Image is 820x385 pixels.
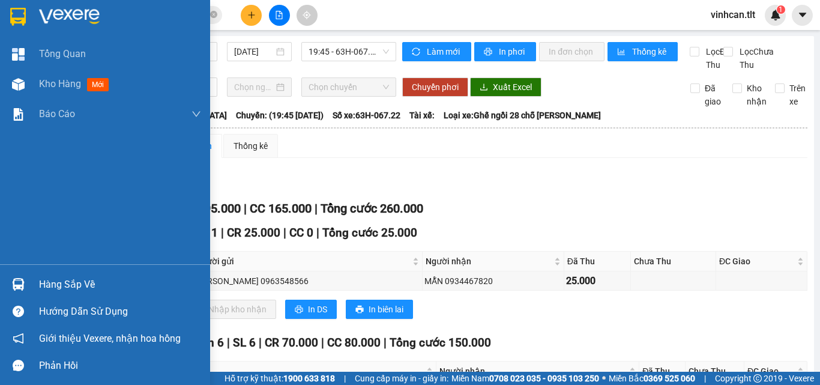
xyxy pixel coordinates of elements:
[402,42,471,61] button: syncLàm mới
[564,252,631,271] th: Đã Thu
[617,47,627,57] span: bar-chart
[172,365,424,378] span: Người gửi
[639,362,686,381] th: Đã Thu
[196,255,410,268] span: Người gửi
[236,109,324,122] span: Chuyến: (19:45 [DATE])
[792,5,813,26] button: caret-down
[499,45,526,58] span: In phơi
[316,226,319,240] span: |
[493,80,532,94] span: Xuất Excel
[210,10,217,21] span: close-circle
[185,201,241,216] span: CR 95.000
[632,45,668,58] span: Thống kê
[39,78,81,89] span: Kho hàng
[480,83,488,92] span: download
[686,362,744,381] th: Chưa Thu
[289,226,313,240] span: CC 0
[785,82,810,108] span: Trên xe
[719,255,795,268] span: ĐC Giao
[185,300,276,319] button: downloadNhập kho nhận
[283,374,335,383] strong: 1900 633 818
[631,252,716,271] th: Chưa Thu
[265,336,318,350] span: CR 70.000
[607,42,678,61] button: bar-chartThống kê
[735,45,776,71] span: Lọc Chưa Thu
[13,360,24,371] span: message
[39,303,201,321] div: Hướng dẫn sử dụng
[39,106,75,121] span: Báo cáo
[439,365,627,378] span: Người nhận
[12,48,25,61] img: dashboard-icon
[285,300,337,319] button: printerIn DS
[12,108,25,121] img: solution-icon
[384,336,387,350] span: |
[424,274,561,288] div: MẪN 0934467820
[333,109,400,122] span: Số xe: 63H-067.22
[412,47,422,57] span: sync
[39,331,181,346] span: Giới thiệu Vexere, nhận hoa hồng
[234,139,268,153] div: Thống kê
[39,357,201,375] div: Phản hồi
[344,372,346,385] span: |
[770,10,781,20] img: icon-new-feature
[369,303,403,316] span: In biên lai
[12,78,25,91] img: warehouse-icon
[355,305,364,315] span: printer
[234,45,274,58] input: 14/09/2025
[269,5,290,26] button: file-add
[295,305,303,315] span: printer
[259,336,262,350] span: |
[244,201,247,216] span: |
[451,372,599,385] span: Miền Nam
[210,11,217,18] span: close-circle
[322,226,417,240] span: Tổng cước 25.000
[427,45,462,58] span: Làm mới
[309,78,389,96] span: Chọn chuyến
[742,82,771,108] span: Kho nhận
[700,82,726,108] span: Đã giao
[390,336,491,350] span: Tổng cước 150.000
[474,42,536,61] button: printerIn phơi
[327,336,381,350] span: CC 80.000
[191,109,201,119] span: down
[297,5,318,26] button: aim
[753,374,762,383] span: copyright
[426,255,551,268] span: Người nhận
[303,11,311,19] span: aim
[609,372,695,385] span: Miền Bắc
[283,226,286,240] span: |
[797,10,808,20] span: caret-down
[321,201,423,216] span: Tổng cước 260.000
[321,336,324,350] span: |
[247,11,256,19] span: plus
[12,278,25,291] img: warehouse-icon
[221,226,224,240] span: |
[234,80,274,94] input: Chọn ngày
[409,109,435,122] span: Tài xế:
[644,374,695,383] strong: 0369 525 060
[227,226,280,240] span: CR 25.000
[87,78,109,91] span: mới
[402,77,468,97] button: Chuyển phơi
[39,46,86,61] span: Tổng Quan
[13,306,24,317] span: question-circle
[227,336,230,350] span: |
[225,372,335,385] span: Hỗ trợ kỹ thuật:
[355,372,448,385] span: Cung cấp máy in - giấy in:
[470,77,541,97] button: downloadXuất Excel
[39,276,201,294] div: Hàng sắp về
[444,109,601,122] span: Loại xe: Ghế ngồi 28 chỗ [PERSON_NAME]
[602,376,606,381] span: ⚪️
[233,336,256,350] span: SL 6
[346,300,413,319] button: printerIn biên lai
[701,7,765,22] span: vinhcan.tlt
[13,333,24,344] span: notification
[275,11,283,19] span: file-add
[484,47,494,57] span: printer
[704,372,706,385] span: |
[194,274,420,288] div: [PERSON_NAME] 0963548566
[241,5,262,26] button: plus
[315,201,318,216] span: |
[779,5,783,14] span: 1
[250,201,312,216] span: CC 165.000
